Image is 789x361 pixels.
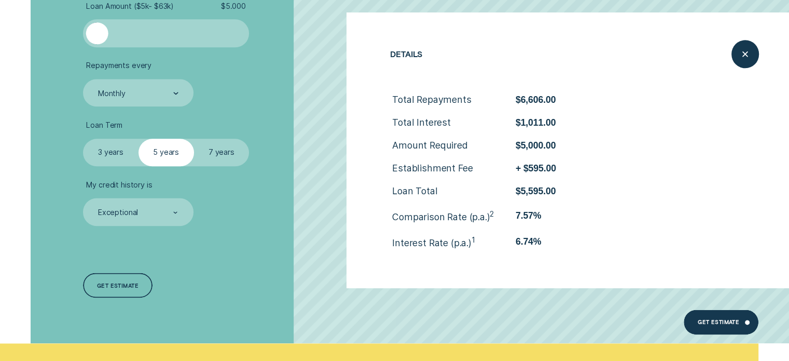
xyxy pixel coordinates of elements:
span: Loan Term [86,121,122,130]
span: Loan Amount ( $5k - $63k ) [86,2,174,11]
span: Repayments every [86,61,151,70]
label: 7 years [194,139,250,166]
label: 3 years [83,139,139,166]
button: See details [630,197,707,240]
span: See details [665,205,704,223]
label: 5 years [139,139,194,166]
span: My credit history is [86,180,152,190]
a: Get Estimate [684,310,758,335]
a: Get estimate [83,273,152,298]
button: Close loan details [731,40,759,68]
div: Exceptional [98,208,138,217]
div: Monthly [98,89,126,98]
span: $ 5.000 [221,2,246,11]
